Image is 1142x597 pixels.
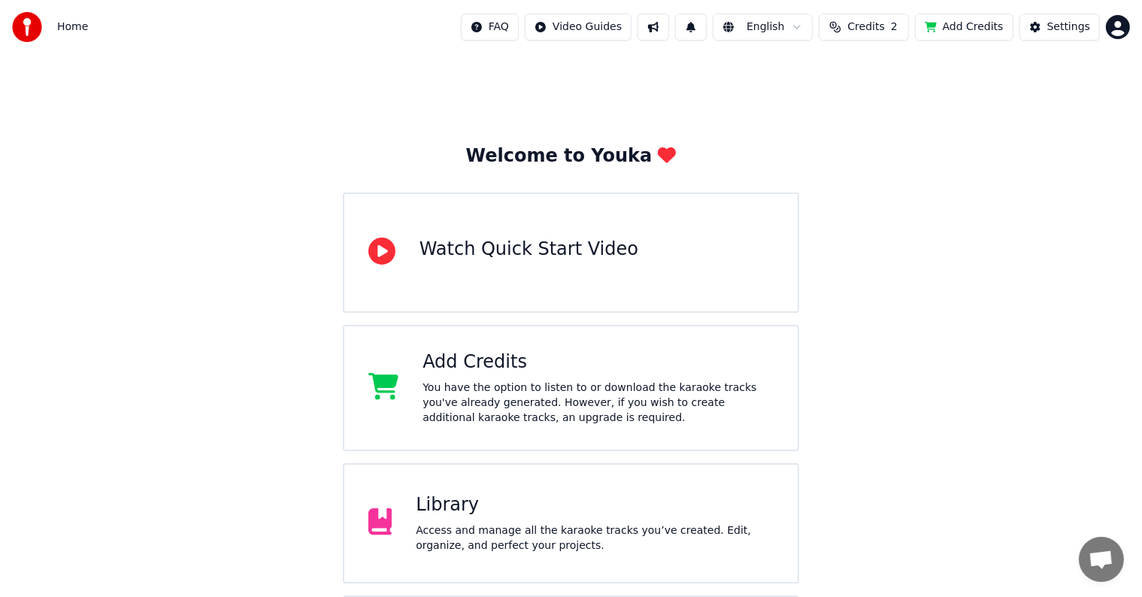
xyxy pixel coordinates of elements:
div: Welcome to Youka [466,144,677,168]
img: youka [12,12,42,42]
span: 2 [891,20,898,35]
div: You have the option to listen to or download the karaoke tracks you've already generated. However... [423,380,774,426]
span: Home [57,20,88,35]
button: Add Credits [915,14,1013,41]
div: Watch Quick Start Video [420,238,638,262]
div: Library [416,493,774,517]
div: Access and manage all the karaoke tracks you’ve created. Edit, organize, and perfect your projects. [416,523,774,553]
button: Credits2 [819,14,909,41]
button: FAQ [461,14,519,41]
div: Settings [1047,20,1090,35]
span: Credits [847,20,884,35]
nav: breadcrumb [57,20,88,35]
button: Video Guides [525,14,632,41]
div: Open chat [1079,537,1124,582]
button: Settings [1019,14,1100,41]
div: Add Credits [423,350,774,374]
